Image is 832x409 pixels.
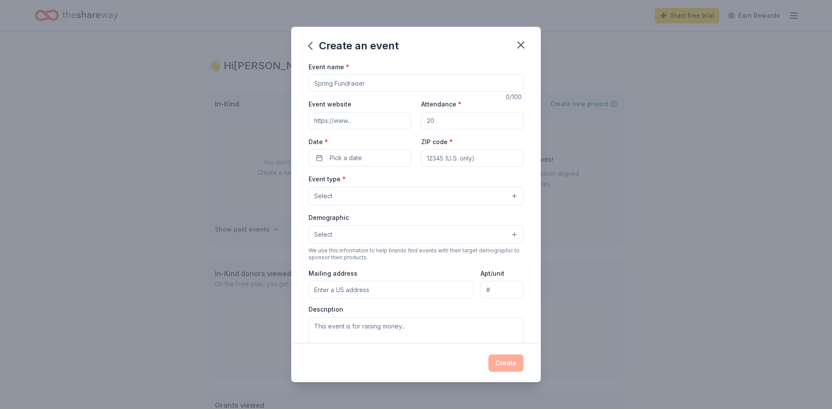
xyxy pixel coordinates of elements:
[309,225,523,244] button: Select
[309,149,411,167] button: Pick a date
[309,74,523,92] input: Spring Fundraiser
[309,100,351,109] label: Event website
[309,281,474,298] input: Enter a US address
[309,213,349,222] label: Demographic
[421,138,453,146] label: ZIP code
[309,138,411,146] label: Date
[506,92,523,102] div: 0 /100
[421,100,461,109] label: Attendance
[330,153,362,163] span: Pick a date
[309,247,523,261] div: We use this information to help brands find events with their target demographic to sponsor their...
[481,269,504,278] label: Apt/unit
[309,112,411,129] input: https://www...
[309,63,349,71] label: Event name
[309,269,357,278] label: Mailing address
[481,281,523,298] input: #
[314,229,332,240] span: Select
[309,305,343,314] label: Description
[309,175,346,184] label: Event type
[309,39,399,53] div: Create an event
[309,187,523,205] button: Select
[314,191,332,201] span: Select
[421,149,523,167] input: 12345 (U.S. only)
[421,112,523,129] input: 20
